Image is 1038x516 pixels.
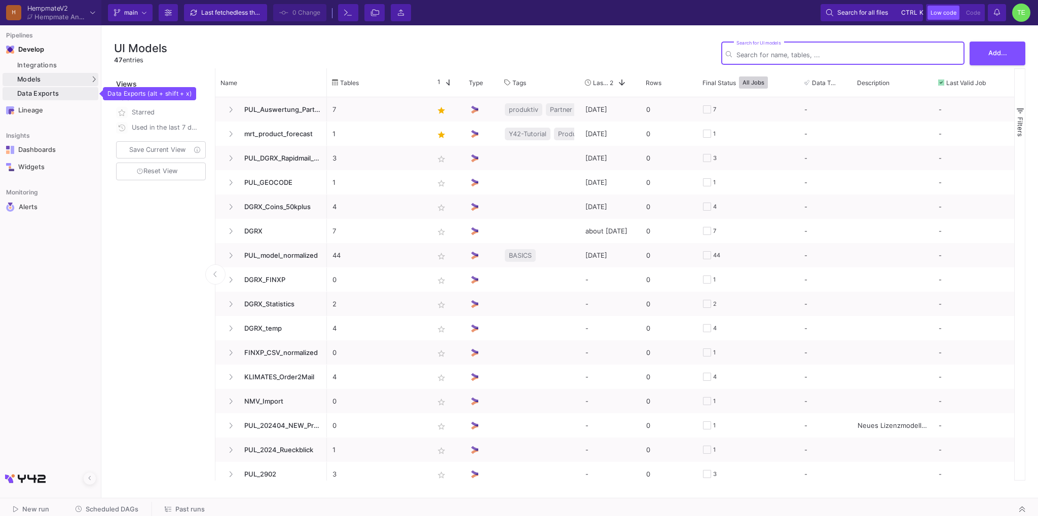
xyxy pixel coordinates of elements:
[332,389,423,413] p: 0
[220,79,237,87] span: Name
[175,505,205,513] span: Past runs
[114,105,208,120] button: Starred
[804,292,846,315] div: -
[18,106,84,114] div: Lineage
[804,98,846,121] div: -
[641,365,697,389] div: 0
[238,292,321,316] span: DGRX_Statistics
[713,438,716,462] div: 1
[646,79,661,87] span: Rows
[509,122,546,146] span: Y42-Tutorial
[435,299,448,311] mat-icon: star_border
[558,122,586,146] span: Produkte
[933,462,1014,486] div: -
[933,340,1014,365] div: -
[6,5,21,20] div: H
[332,195,423,219] p: 4
[435,274,448,287] mat-icon: star_border
[469,177,480,188] img: UI Model
[580,292,641,316] div: -
[435,153,448,165] mat-icon: star_border
[469,104,480,115] img: UI Model
[933,389,1014,413] div: -
[946,79,986,87] span: Last Valid Job
[713,98,716,122] div: 7
[509,98,538,122] span: produktiv
[184,4,267,21] button: Last fetchedless than a minute ago
[3,142,98,158] a: Navigation iconDashboards
[641,219,697,243] div: 0
[641,340,697,365] div: 0
[6,106,14,114] img: Navigation icon
[713,171,716,194] div: 1
[933,194,1014,219] div: -
[435,372,448,384] mat-icon: star_border
[132,105,200,120] div: Starred
[469,469,480,480] img: UI Model
[238,244,321,267] span: PUL_model_normalized
[610,79,613,87] span: 2
[332,316,423,340] p: 4
[332,462,423,486] p: 3
[435,129,448,141] mat-icon: star
[6,46,14,54] img: Navigation icon
[580,413,641,438] div: -
[988,49,1007,57] span: Add...
[580,170,641,194] div: [DATE]
[116,163,206,180] button: Reset View
[238,171,321,194] span: PUL_GEOCODE
[1012,4,1030,22] div: TE
[435,445,448,457] mat-icon: star_border
[931,9,956,16] span: Low code
[512,79,526,87] span: Tags
[435,226,448,238] mat-icon: star_border
[6,146,14,154] img: Navigation icon
[435,396,448,408] mat-icon: star_border
[3,87,98,100] a: Data Exports
[6,163,14,171] img: Navigation icon
[469,445,480,455] img: UI Model
[340,79,359,87] span: Tables
[238,462,321,486] span: PUL_2902
[18,146,84,154] div: Dashboards
[804,414,846,437] div: -
[469,396,480,407] img: UI Model
[116,141,206,158] button: Save Current View
[237,9,300,16] span: less than a minute ago
[6,203,15,212] img: Navigation icon
[86,505,138,513] span: Scheduled DAGs
[928,6,959,20] button: Low code
[919,7,923,19] span: k
[804,438,846,461] div: -
[580,243,641,267] div: [DATE]
[3,199,98,216] a: Navigation iconAlerts
[804,389,846,413] div: -
[736,51,960,59] input: Search for name, tables, ...
[812,79,838,87] span: Data Tests
[435,347,448,360] mat-icon: star_border
[3,159,98,175] a: Navigation iconWidgets
[641,292,697,316] div: 0
[103,87,196,100] div: Data Exports (alt + shift + x)
[19,203,85,212] div: Alerts
[238,438,321,462] span: PUL_2024_Rueckblick
[34,14,86,20] div: Hempmate Analytics
[580,219,641,243] div: about [DATE]
[580,340,641,365] div: -
[933,316,1014,340] div: -
[238,365,321,389] span: KLIMATES_Order2Mail
[580,267,641,292] div: -
[713,146,717,170] div: 3
[332,341,423,365] p: 0
[469,420,480,431] img: UI Model
[837,5,888,20] span: Search for all files
[713,195,717,219] div: 4
[22,505,49,513] span: New run
[17,61,96,69] div: Integrations
[804,146,846,170] div: -
[238,268,321,292] span: DGRX_FINXP
[821,4,923,21] button: Search for all filesctrlk
[550,98,572,122] span: Partner
[898,7,917,19] button: ctrlk
[114,42,167,55] h3: UI Models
